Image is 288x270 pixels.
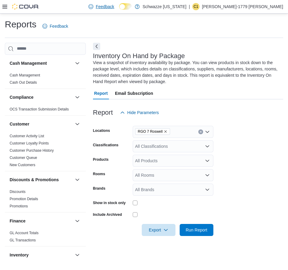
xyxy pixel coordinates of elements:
[10,177,59,183] h3: Discounts & Promotions
[205,187,210,192] button: Open list of options
[10,156,37,160] a: Customer Queue
[189,3,190,10] p: |
[5,132,86,171] div: Customer
[143,3,187,10] p: Schwazze [US_STATE]
[10,121,29,127] h3: Customer
[119,3,132,10] input: Dark Mode
[10,238,36,242] a: GL Transactions
[10,60,73,66] button: Cash Management
[5,229,86,246] div: Finance
[194,3,198,10] span: C1
[96,4,114,10] span: Feedback
[10,204,28,209] span: Promotions
[115,87,153,99] span: Email Subscription
[74,120,81,128] button: Customer
[10,141,49,146] span: Customer Loyalty Points
[10,238,36,243] span: GL Transactions
[10,197,38,201] a: Promotion Details
[12,4,39,10] img: Cova
[10,94,33,100] h3: Compliance
[93,60,280,85] div: View a snapshot of inventory availability by package. You can view products in stock down to the ...
[10,148,54,153] a: Customer Purchase History
[10,134,44,138] a: Customer Activity List
[74,94,81,101] button: Compliance
[40,20,70,32] a: Feedback
[138,129,163,135] span: RGO 7 Roswell
[5,106,86,115] div: Compliance
[10,134,44,138] span: Customer Activity List
[10,204,28,208] a: Promotions
[10,107,69,111] a: OCS Transaction Submission Details
[10,73,40,77] a: Cash Management
[205,129,210,134] button: Open list of options
[93,212,122,217] label: Include Archived
[50,23,68,29] span: Feedback
[93,52,185,60] h3: Inventory On Hand by Package
[10,163,35,167] a: New Customers
[10,190,26,194] a: Discounts
[86,1,116,13] a: Feedback
[5,72,86,88] div: Cash Management
[205,158,210,163] button: Open list of options
[118,107,161,119] button: Hide Parameters
[145,224,172,236] span: Export
[10,155,37,160] span: Customer Queue
[10,80,37,85] a: Cash Out Details
[93,157,109,162] label: Products
[202,3,283,10] p: [PERSON_NAME]-1779 [PERSON_NAME]
[94,87,108,99] span: Report
[93,200,126,205] label: Show in stock only
[205,144,210,149] button: Open list of options
[10,231,39,235] a: GL Account Totals
[164,130,167,133] button: Remove RGO 7 Roswell from selection in this group
[74,60,81,67] button: Cash Management
[10,177,73,183] button: Discounts & Promotions
[93,109,113,116] h3: Report
[10,218,73,224] button: Finance
[10,218,26,224] h3: Finance
[74,176,81,183] button: Discounts & Promotions
[10,252,29,258] h3: Inventory
[10,141,49,145] a: Customer Loyalty Points
[10,73,40,78] span: Cash Management
[192,3,200,10] div: Cody-1779 Weiss
[180,224,213,236] button: Run Report
[186,227,207,233] span: Run Report
[74,251,81,259] button: Inventory
[10,60,47,66] h3: Cash Management
[93,143,119,147] label: Classifications
[93,172,105,176] label: Rooms
[205,173,210,178] button: Open list of options
[74,217,81,225] button: Finance
[198,129,203,134] button: Clear input
[10,107,69,112] span: OCS Transaction Submission Details
[93,186,105,191] label: Brands
[5,18,36,30] h1: Reports
[10,252,73,258] button: Inventory
[10,189,26,194] span: Discounts
[142,224,175,236] button: Export
[10,121,73,127] button: Customer
[93,43,100,50] button: Next
[135,128,170,135] span: RGO 7 Roswell
[127,110,159,116] span: Hide Parameters
[93,128,110,133] label: Locations
[5,188,86,212] div: Discounts & Promotions
[10,94,73,100] button: Compliance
